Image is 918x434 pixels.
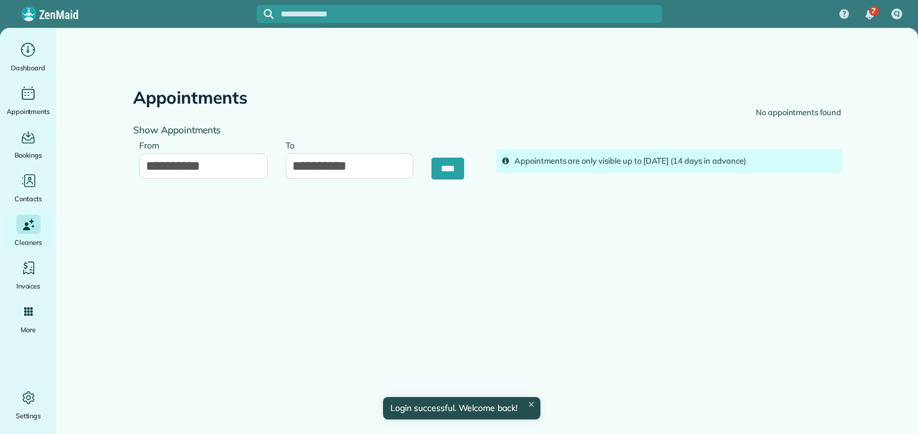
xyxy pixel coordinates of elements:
[383,397,540,419] div: Login successful. Welcome back!
[15,149,42,161] span: Bookings
[139,133,165,156] label: From
[16,410,41,422] span: Settings
[5,258,51,292] a: Invoices
[257,9,274,19] button: Focus search
[15,193,42,205] span: Contacts
[133,88,248,107] h2: Appointments
[5,215,51,249] a: Cleaners
[894,9,900,19] span: CJ
[5,127,51,161] a: Bookings
[286,133,301,156] label: To
[756,107,841,119] div: No appointments found
[133,125,478,135] h4: Show Appointments
[5,40,51,74] a: Dashboard
[7,105,50,118] span: Appointments
[264,9,274,19] svg: Focus search
[21,324,36,336] span: More
[5,84,51,118] a: Appointments
[514,155,835,167] div: Appointments are only visible up to [DATE] (14 days in advance)
[15,236,42,249] span: Cleaners
[5,171,51,205] a: Contacts
[857,1,882,28] div: 7 unread notifications
[16,280,41,292] span: Invoices
[11,62,45,74] span: Dashboard
[5,388,51,422] a: Settings
[871,6,876,16] span: 7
